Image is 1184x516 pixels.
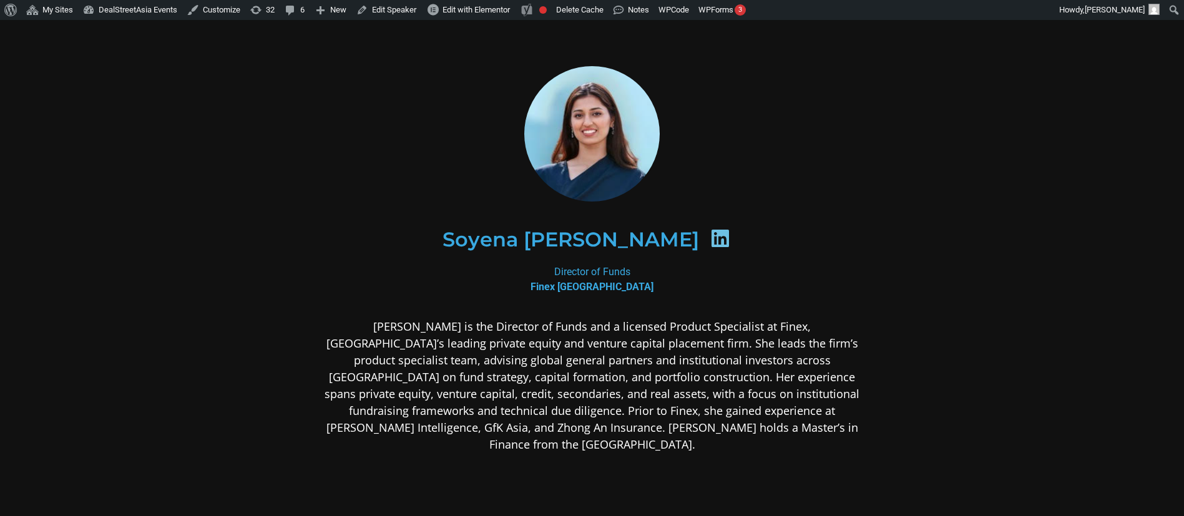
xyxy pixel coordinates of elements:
div: Focus keyphrase not set [539,6,547,14]
b: Finex [GEOGRAPHIC_DATA] [531,281,653,293]
div: Director of Funds [289,265,896,295]
p: [PERSON_NAME] is the Director of Funds and a licensed Product Specialist at Finex, [GEOGRAPHIC_DA... [314,318,871,453]
div: 3 [735,4,746,16]
span: [PERSON_NAME] [1085,5,1145,14]
h2: Soyena [PERSON_NAME] [443,230,699,250]
span: Edit with Elementor [443,5,510,14]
